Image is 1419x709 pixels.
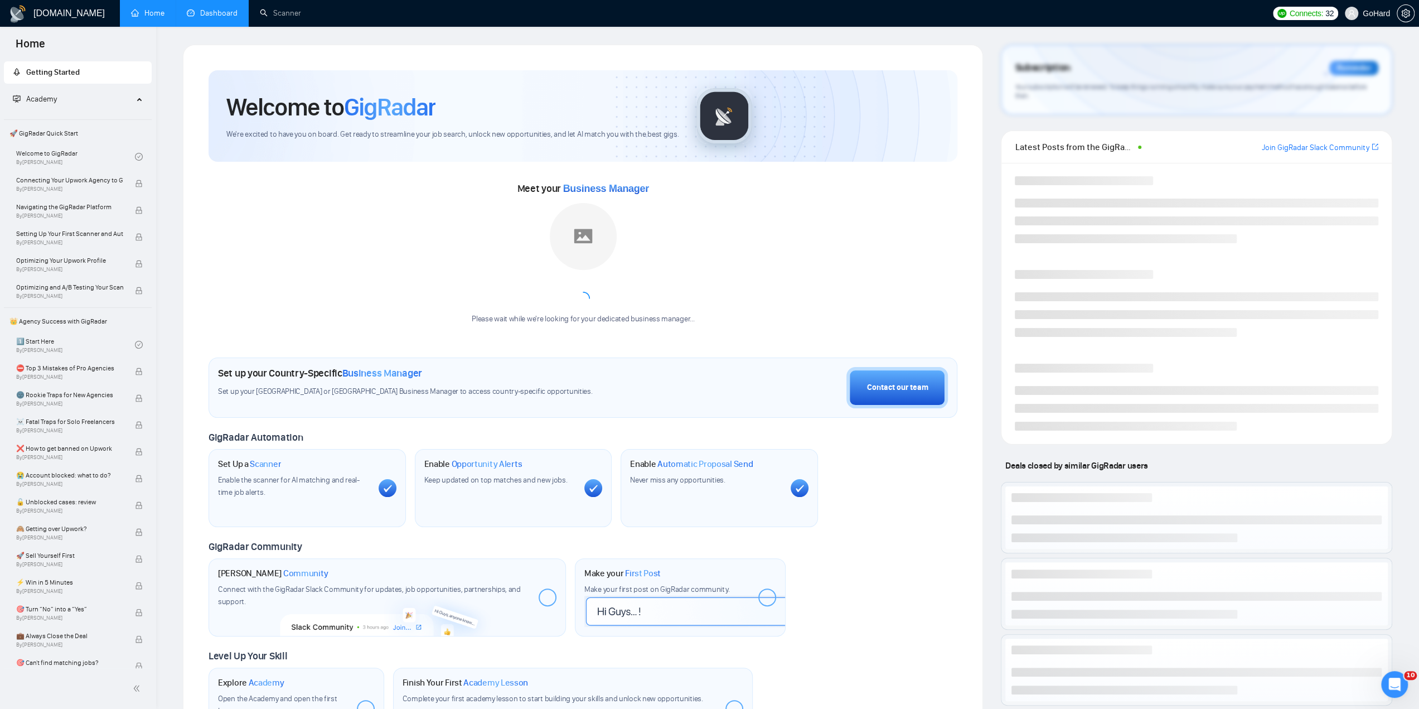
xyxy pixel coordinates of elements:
span: By [PERSON_NAME] [16,401,123,407]
span: By [PERSON_NAME] [16,213,123,219]
span: lock [135,421,143,429]
iframe: Intercom live chat [1381,671,1408,698]
span: 10 [1404,671,1417,680]
span: rocket [13,68,21,76]
span: Navigating the GigRadar Platform [16,201,123,213]
h1: Welcome to [226,92,435,122]
span: Academy Lesson [463,677,528,688]
span: 🚀 Sell Yourself First [16,550,123,561]
h1: Set up your Country-Specific [218,367,422,379]
span: By [PERSON_NAME] [16,266,123,273]
span: Getting Started [26,67,80,77]
a: searchScanner [260,8,301,18]
span: setting [1397,9,1414,18]
span: lock [135,260,143,268]
span: check-circle [135,153,143,161]
h1: Explore [218,677,284,688]
span: Scanner [250,459,281,470]
span: 🚀 GigRadar Quick Start [5,122,151,144]
span: By [PERSON_NAME] [16,642,123,648]
span: By [PERSON_NAME] [16,534,123,541]
span: lock [135,394,143,402]
h1: Make your [584,568,661,579]
span: Your subscription will be renewed. To keep things running smoothly, make sure your payment method... [1015,83,1366,100]
div: Contact our team [866,382,928,394]
span: Level Up Your Skill [209,650,287,662]
span: By [PERSON_NAME] [16,481,123,488]
span: By [PERSON_NAME] [16,186,123,192]
span: By [PERSON_NAME] [16,293,123,300]
span: check-circle [135,341,143,349]
span: Connecting Your Upwork Agency to GigRadar [16,175,123,186]
span: By [PERSON_NAME] [16,615,123,621]
span: lock [135,475,143,483]
span: lock [135,448,143,456]
span: 32 [1325,7,1334,20]
h1: [PERSON_NAME] [218,568,328,579]
span: Opportunity Alerts [451,459,522,470]
span: By [PERSON_NAME] [16,427,123,434]
span: lock [135,582,143,590]
span: ⚡ Win in 5 Minutes [16,577,123,588]
span: export [1372,142,1378,151]
img: logo [9,5,27,23]
h1: Finish Your First [403,677,528,688]
span: Enable the scanner for AI matching and real-time job alerts. [218,475,360,497]
span: Deals closed by similar GigRadar users [1001,456,1152,475]
span: 🎯 Can't find matching jobs? [16,657,123,668]
span: lock [135,180,143,187]
span: 🙈 Getting over Upwork? [16,523,123,534]
span: By [PERSON_NAME] [16,561,123,568]
span: By [PERSON_NAME] [16,239,123,246]
span: 🔓 Unblocked cases: review [16,496,123,508]
span: Optimizing and A/B Testing Your Scanner for Better Results [16,282,123,293]
span: lock [135,206,143,214]
span: loading [577,292,590,305]
button: setting [1397,4,1415,22]
button: Contact our team [846,367,948,408]
span: lock [135,368,143,375]
span: lock [135,501,143,509]
span: ⛔ Top 3 Mistakes of Pro Agencies [16,363,123,374]
span: Set up your [GEOGRAPHIC_DATA] or [GEOGRAPHIC_DATA] Business Manager to access country-specific op... [218,387,656,397]
span: We're excited to have you on board. Get ready to streamline your job search, unlock new opportuni... [226,129,679,140]
span: 👑 Agency Success with GigRadar [5,310,151,332]
span: By [PERSON_NAME] [16,588,123,595]
h1: Enable [424,459,522,470]
span: Connects: [1290,7,1323,20]
span: Keep updated on top matches and new jobs. [424,475,568,485]
span: Academy [26,94,57,104]
span: Make your first post on GigRadar community. [584,585,729,594]
span: 😭 Account blocked: what to do? [16,470,123,481]
div: Reminder [1329,61,1378,75]
span: ☠️ Fatal Traps for Solo Freelancers [16,416,123,427]
h1: Set Up a [218,459,281,470]
div: Please wait while we're looking for your dedicated business manager... [465,314,701,325]
span: Automatic Proposal Send [657,459,753,470]
span: lock [135,555,143,563]
span: Home [7,36,54,59]
img: upwork-logo.png [1277,9,1286,18]
span: By [PERSON_NAME] [16,374,123,380]
img: gigradar-logo.png [696,88,752,144]
span: GigRadar Automation [209,431,303,443]
span: Academy [249,677,284,688]
a: Join GigRadar Slack Community [1262,142,1369,154]
a: Welcome to GigRadarBy[PERSON_NAME] [16,144,135,169]
a: homeHome [131,8,164,18]
span: 🎯 Turn “No” into a “Yes” [16,604,123,615]
span: ❌ How to get banned on Upwork [16,443,123,454]
img: placeholder.png [550,203,617,270]
span: 🌚 Rookie Traps for New Agencies [16,389,123,401]
a: setting [1397,9,1415,18]
a: export [1372,142,1378,152]
span: lock [135,609,143,616]
span: Business Manager [563,183,649,194]
span: Latest Posts from the GigRadar Community [1015,140,1134,154]
li: Getting Started [4,61,152,84]
span: Connect with the GigRadar Slack Community for updates, job opportunities, partnerships, and support. [218,585,521,606]
span: Meet your [517,182,649,195]
span: Academy [13,94,57,104]
span: lock [135,287,143,295]
span: lock [135,528,143,536]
